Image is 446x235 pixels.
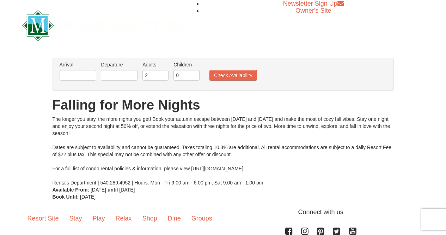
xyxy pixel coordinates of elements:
[142,61,169,68] label: Adults
[186,207,218,229] a: Groups
[53,187,90,193] strong: Available From:
[22,207,424,217] p: Connect with us
[91,187,106,193] span: [DATE]
[110,207,137,229] a: Relax
[60,61,96,68] label: Arrival
[119,187,135,193] span: [DATE]
[295,7,331,14] a: Owner's Site
[53,98,394,112] h1: Falling for More Nights
[101,61,138,68] label: Departure
[173,61,200,68] label: Children
[22,207,64,229] a: Resort Site
[137,207,163,229] a: Shop
[22,10,184,41] img: Massanutten Resort Logo
[163,207,186,229] a: Dine
[209,70,257,81] button: Check Availability
[80,194,96,200] span: [DATE]
[53,116,394,186] div: The longer you stay, the more nights you get! Book your autumn escape between [DATE] and [DATE] a...
[22,16,184,33] a: Massanutten Resort
[53,194,79,200] strong: Book Until:
[108,187,118,193] strong: until
[87,207,110,229] a: Play
[64,207,87,229] a: Stay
